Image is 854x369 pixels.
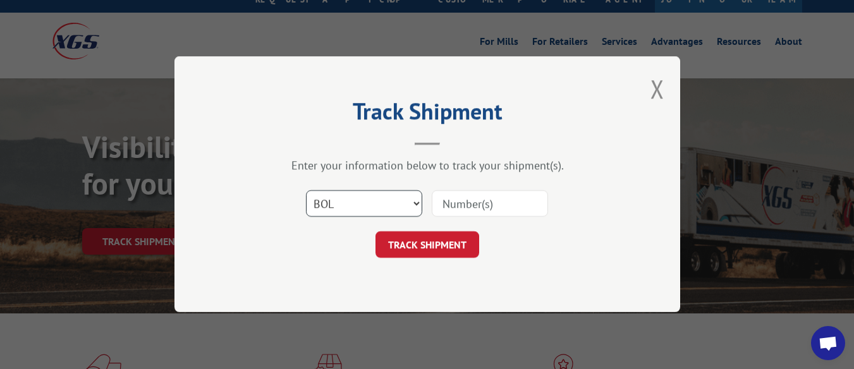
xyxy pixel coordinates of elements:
[811,326,845,360] a: Open chat
[238,102,617,126] h2: Track Shipment
[238,159,617,173] div: Enter your information below to track your shipment(s).
[650,72,664,106] button: Close modal
[432,191,548,217] input: Number(s)
[375,232,479,258] button: TRACK SHIPMENT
